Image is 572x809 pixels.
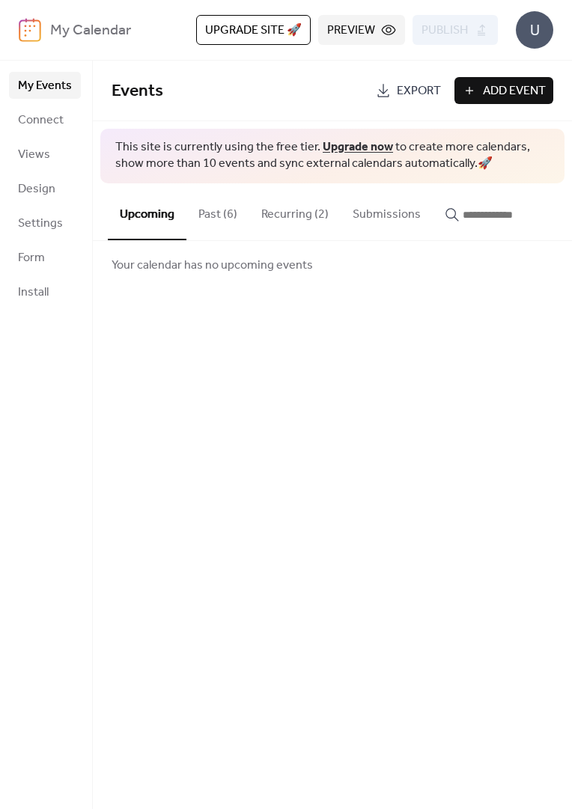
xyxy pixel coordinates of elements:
[397,82,441,100] span: Export
[9,175,81,202] a: Design
[323,135,393,159] a: Upgrade now
[9,72,81,99] a: My Events
[9,244,81,271] a: Form
[9,210,81,236] a: Settings
[249,183,341,239] button: Recurring (2)
[18,146,50,164] span: Views
[50,16,131,45] b: My Calendar
[9,278,81,305] a: Install
[112,257,313,275] span: Your calendar has no upcoming events
[18,77,72,95] span: My Events
[516,11,553,49] div: U
[196,15,311,45] button: Upgrade site 🚀
[18,284,49,302] span: Install
[108,183,186,240] button: Upcoming
[112,75,163,108] span: Events
[318,15,405,45] button: Preview
[19,18,41,42] img: logo
[18,249,45,267] span: Form
[205,22,302,40] span: Upgrade site 🚀
[115,139,550,173] span: This site is currently using the free tier. to create more calendars, show more than 10 events an...
[18,215,63,233] span: Settings
[9,141,81,168] a: Views
[18,180,55,198] span: Design
[9,106,81,133] a: Connect
[368,77,448,104] a: Export
[341,183,433,239] button: Submissions
[18,112,64,129] span: Connect
[186,183,249,239] button: Past (6)
[483,82,546,100] span: Add Event
[327,22,375,40] span: Preview
[454,77,553,104] button: Add Event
